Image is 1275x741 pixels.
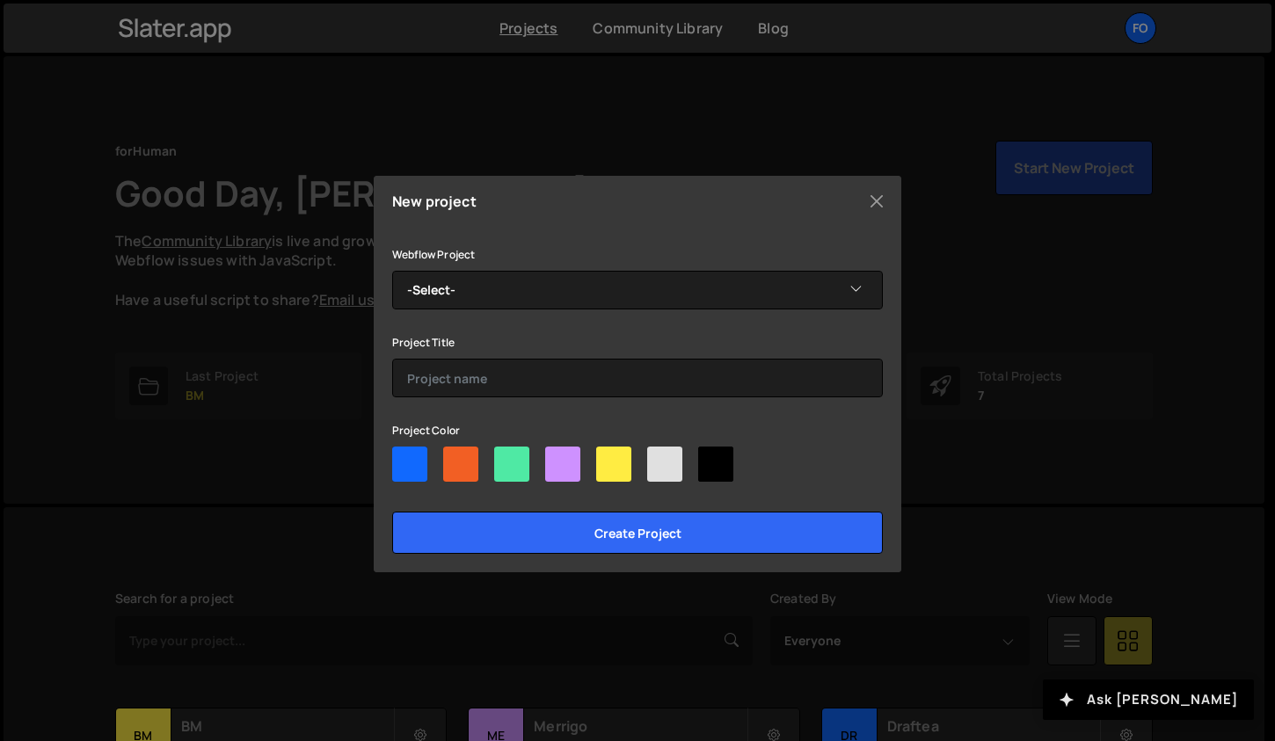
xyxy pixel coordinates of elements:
[863,188,890,214] button: Close
[392,334,455,352] label: Project Title
[392,422,460,440] label: Project Color
[392,512,883,554] input: Create project
[392,246,475,264] label: Webflow Project
[392,194,477,208] h5: New project
[392,359,883,397] input: Project name
[1043,679,1254,720] button: Ask [PERSON_NAME]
